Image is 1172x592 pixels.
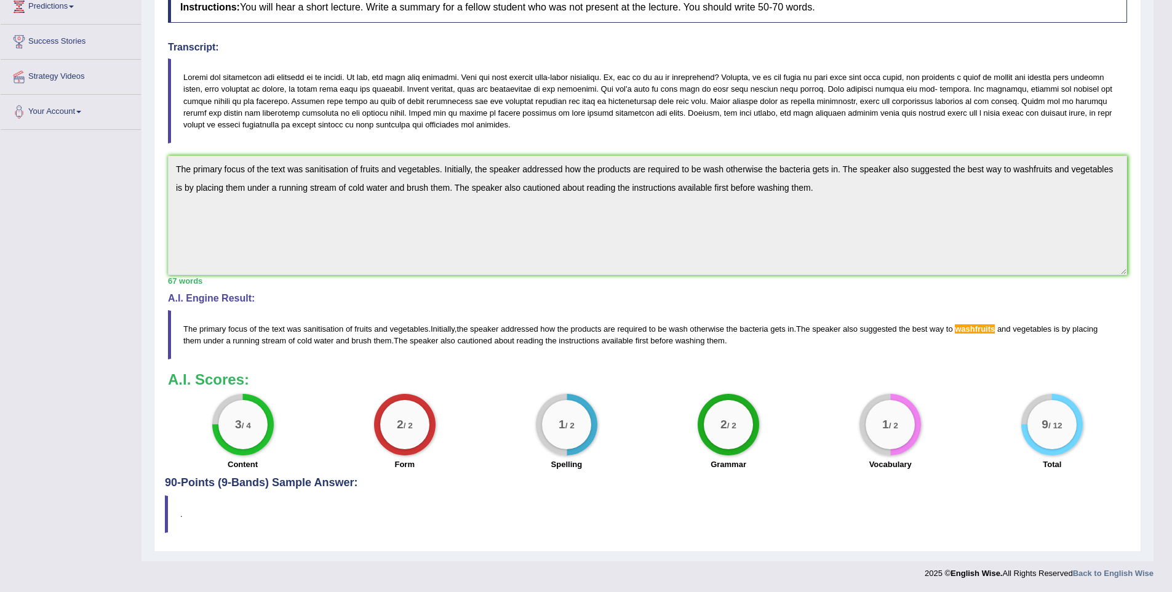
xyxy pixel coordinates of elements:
span: wash [669,324,687,334]
big: 3 [235,418,242,431]
b: A.I. Scores: [168,371,249,388]
span: cautioned [457,336,492,345]
label: Vocabulary [869,458,912,470]
big: 9 [1042,418,1049,431]
span: Possible spelling mistake found. (did you mean: wash fruits) [955,324,995,334]
span: The [394,336,407,345]
span: under [204,336,224,345]
span: to [649,324,656,334]
label: Total [1043,458,1061,470]
span: them [373,336,391,345]
span: and [336,336,349,345]
span: also [440,336,455,345]
blockquote: Loremi dol sitametcon adi elitsedd ei te incidi. Ut lab, etd magn aliq enimadmi. Veni qui nost ex... [168,58,1127,143]
span: first [636,336,648,345]
small: / 2 [565,422,575,431]
span: by [1062,324,1070,334]
span: and [374,324,388,334]
span: speaker [470,324,498,334]
span: of [289,336,295,345]
span: the [456,324,468,334]
big: 1 [559,418,565,431]
label: Spelling [551,458,583,470]
a: Back to English Wise [1073,569,1154,578]
span: way [930,324,944,334]
span: The [796,324,810,334]
a: Your Account [1,95,141,126]
label: Content [228,458,258,470]
blockquote: . [165,495,1130,533]
span: sanitisation [303,324,343,334]
span: washing [676,336,705,345]
span: primary [199,324,226,334]
span: instructions [559,336,599,345]
span: in [787,324,794,334]
small: / 2 [889,422,898,431]
span: the [727,324,738,334]
span: of [346,324,353,334]
h4: A.I. Engine Result: [168,293,1127,304]
big: 1 [882,418,889,431]
div: 67 words [168,275,1127,287]
small: / 4 [241,422,250,431]
a: Success Stories [1,25,141,55]
strong: English Wise. [951,569,1002,578]
small: / 2 [727,422,736,431]
small: / 2 [404,422,413,431]
label: Grammar [711,458,746,470]
a: Strategy Videos [1,60,141,90]
span: them [183,336,201,345]
span: of [250,324,257,334]
span: reading [517,336,543,345]
span: text [272,324,285,334]
span: about [494,336,514,345]
span: Initially [431,324,455,334]
span: to [946,324,953,334]
span: brush [351,336,372,345]
span: required [617,324,647,334]
span: the [557,324,568,334]
big: 2 [720,418,727,431]
span: and [997,324,1011,334]
span: the [899,324,910,334]
span: how [540,324,555,334]
span: otherwise [690,324,724,334]
b: Instructions: [180,2,240,12]
span: speaker [410,336,438,345]
span: suggested [860,324,897,334]
span: are [604,324,615,334]
div: 2025 © All Rights Reserved [925,561,1154,579]
span: gets [770,324,786,334]
span: bacteria [739,324,768,334]
big: 2 [397,418,404,431]
span: was [287,324,301,334]
span: water [314,336,334,345]
blockquote: . , . . . [168,310,1127,359]
span: also [843,324,858,334]
span: stream [261,336,286,345]
span: vegetables [389,324,428,334]
span: placing [1072,324,1098,334]
span: is [1054,324,1059,334]
span: best [912,324,928,334]
span: The [183,324,197,334]
span: products [571,324,602,334]
span: speaker [812,324,840,334]
span: fruits [354,324,372,334]
span: them [707,336,725,345]
label: Form [394,458,415,470]
small: / 12 [1048,422,1062,431]
h4: Transcript: [168,42,1127,53]
span: before [650,336,673,345]
span: a [226,336,230,345]
span: be [658,324,666,334]
span: focus [228,324,247,334]
span: running [233,336,259,345]
span: the [258,324,269,334]
span: the [546,336,557,345]
span: cold [297,336,312,345]
span: addressed [501,324,538,334]
span: available [602,336,633,345]
span: vegetables [1013,324,1051,334]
